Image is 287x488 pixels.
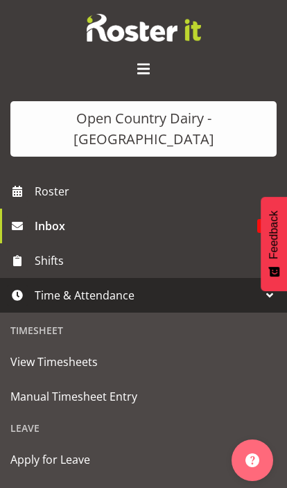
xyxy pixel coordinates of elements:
span: Inbox [35,216,257,236]
span: Roster [35,181,280,202]
div: Timesheet [3,316,284,345]
span: View Timesheets [10,351,277,372]
span: Feedback [268,211,280,259]
img: help-xxl-2.png [245,453,259,467]
span: Apply for Leave [10,449,277,470]
img: Rosterit website logo [87,14,201,42]
button: Feedback - Show survey [261,197,287,291]
span: Shifts [35,250,259,271]
span: Time & Attendance [35,285,259,306]
a: Apply for Leave [3,442,284,477]
span: 130 [257,219,280,233]
a: Manual Timesheet Entry [3,379,284,414]
span: Manual Timesheet Entry [10,386,277,407]
div: Open Country Dairy - [GEOGRAPHIC_DATA] [24,108,263,150]
div: Leave [3,414,284,442]
a: View Timesheets [3,345,284,379]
